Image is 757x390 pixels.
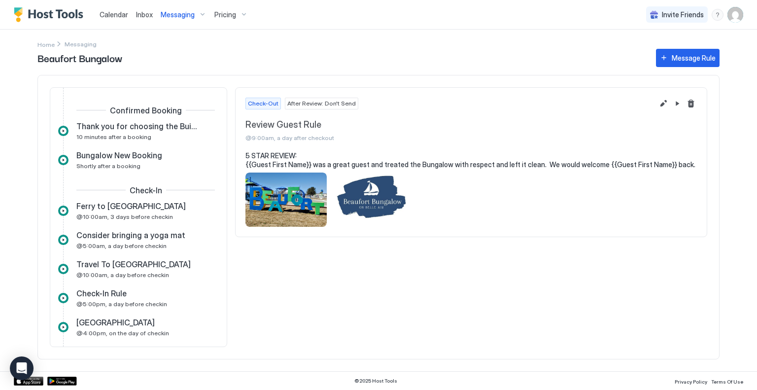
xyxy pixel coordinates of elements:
[76,288,127,298] span: Check-In Rule
[245,173,327,227] div: View image
[76,162,140,170] span: Shortly after a booking
[245,119,654,131] span: Review Guest Rule
[76,318,155,327] span: [GEOGRAPHIC_DATA]
[130,185,162,195] span: Check-In
[37,50,646,65] span: Beaufort Bungalow
[100,9,128,20] a: Calendar
[214,10,236,19] span: Pricing
[248,99,278,108] span: Check-Out
[76,133,151,141] span: 10 minutes after a booking
[37,39,55,49] a: Home
[76,242,167,249] span: @5:00am, a day before checkin
[727,7,743,23] div: User profile
[685,98,697,109] button: Delete message rule
[657,98,669,109] button: Edit message rule
[10,356,34,380] div: Open Intercom Messenger
[136,9,153,20] a: Inbox
[656,49,720,67] button: Message Rule
[100,10,128,19] span: Calendar
[331,173,412,227] div: View image
[37,41,55,48] span: Home
[712,9,723,21] div: menu
[76,259,191,269] span: Travel To [GEOGRAPHIC_DATA]
[76,201,186,211] span: Ferry to [GEOGRAPHIC_DATA]
[287,99,356,108] span: After Review: Don't Send
[245,151,697,169] pre: 5 STAR REVIEW: {{Guest First Name}} was a great guest and treated the Bungalow with respect and l...
[161,10,195,19] span: Messaging
[37,39,55,49] div: Breadcrumb
[76,329,169,337] span: @4:00pm, on the day of checkin
[76,300,167,308] span: @5:00pm, a day before checkin
[76,121,199,131] span: Thank you for choosing the Buingalow
[14,7,88,22] a: Host Tools Logo
[47,377,77,386] a: Google Play Store
[675,376,707,386] a: Privacy Policy
[711,379,743,385] span: Terms Of Use
[76,271,169,279] span: @10:00am, a day before checkin
[245,134,654,142] span: @9:00am, a day after checkout
[110,106,182,115] span: Confirmed Booking
[662,10,704,19] span: Invite Friends
[672,53,716,63] div: Message Rule
[65,40,97,48] span: Breadcrumb
[711,376,743,386] a: Terms Of Use
[76,230,185,240] span: Consider bringing a yoga mat
[675,379,707,385] span: Privacy Policy
[136,10,153,19] span: Inbox
[354,378,397,384] span: © 2025 Host Tools
[14,377,43,386] a: App Store
[671,98,683,109] button: Pause Message Rule
[76,213,173,220] span: @10:00am, 3 days before checkin
[76,150,162,160] span: Bungalow New Booking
